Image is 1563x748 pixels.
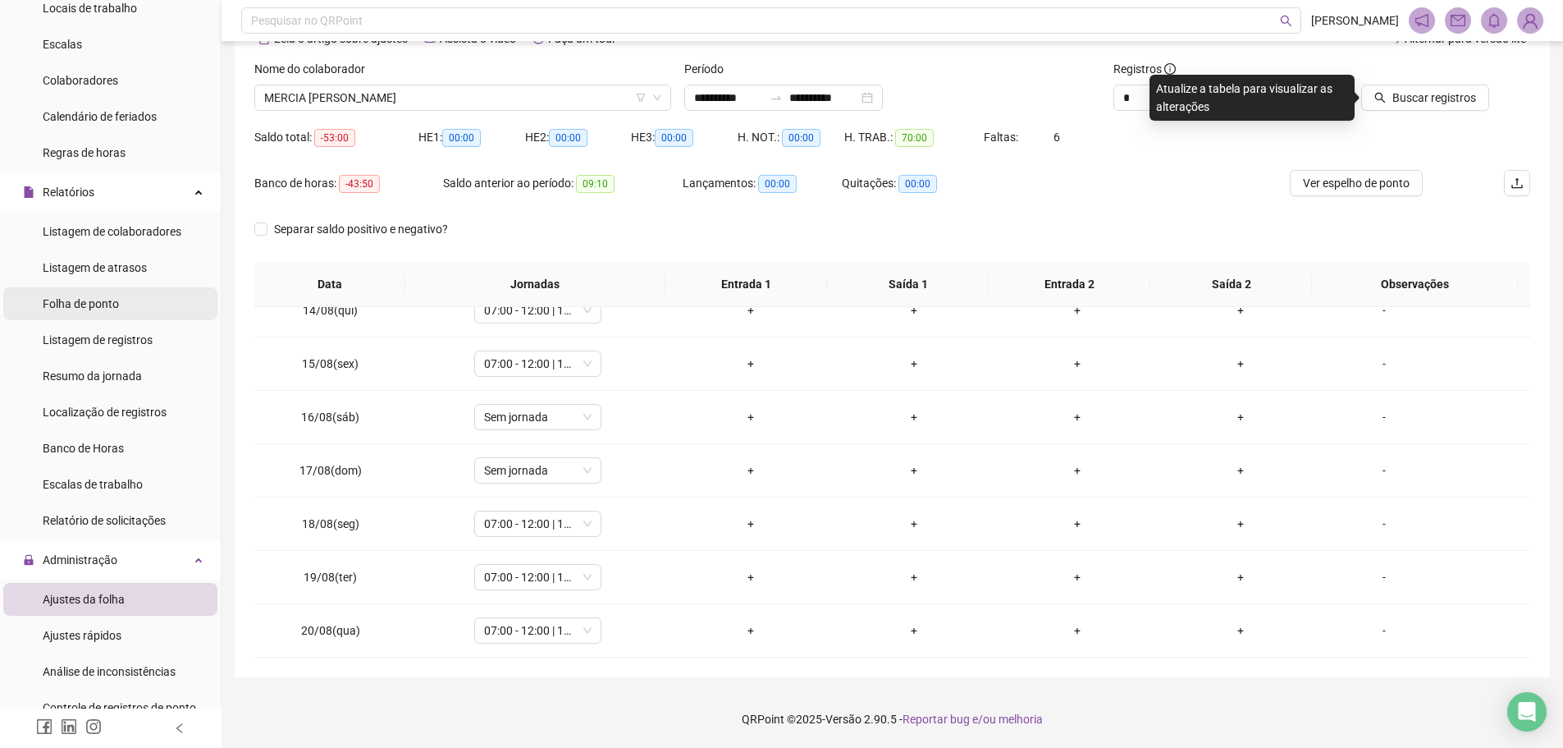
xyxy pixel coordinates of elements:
div: + [1172,622,1309,640]
div: + [683,408,820,426]
span: Regras de horas [43,146,126,159]
span: Sem jornada [484,405,592,429]
div: HE 3: [631,128,738,147]
th: Data [254,262,405,307]
div: + [846,301,983,319]
div: + [1172,568,1309,586]
div: - [1336,622,1433,640]
span: Sem jornada [484,458,592,483]
span: Banco de Horas [43,442,124,455]
div: + [846,568,983,586]
span: notification [1414,13,1429,28]
div: H. TRAB.: [844,128,984,147]
span: Locais de trabalho [43,2,137,15]
span: Relatório de solicitações [43,514,166,527]
div: + [683,515,820,533]
th: Entrada 1 [665,262,827,307]
div: Atualize a tabela para visualizar as alterações [1149,75,1355,121]
div: + [1009,301,1146,319]
span: filter [636,93,646,103]
span: 00:00 [442,129,481,147]
div: + [683,568,820,586]
span: Observações [1325,275,1505,293]
div: + [846,408,983,426]
span: bell [1487,13,1501,28]
div: Saldo total: [254,128,418,147]
span: 07:00 - 12:00 | 13:00 - 17:00 [484,618,592,643]
div: + [1009,408,1146,426]
span: 09:10 [576,175,615,193]
div: + [1009,355,1146,373]
span: Ajustes da folha [43,593,125,606]
span: -53:00 [314,129,355,147]
span: Escalas de trabalho [43,478,143,491]
label: Período [684,60,734,78]
span: 18/08(seg) [302,517,359,530]
span: search [1374,92,1386,103]
div: + [683,301,820,319]
span: 00:00 [758,175,797,193]
th: Entrada 2 [989,262,1150,307]
span: 15/08(sex) [302,357,359,370]
footer: QRPoint © 2025 - 2.90.5 - [222,691,1563,748]
span: 07:00 - 12:00 | 13:00 - 16:00 [484,351,592,376]
div: - [1336,301,1433,319]
span: 00:00 [898,175,937,193]
img: 86506 [1518,8,1542,33]
div: Saldo anterior ao período: [443,174,683,193]
div: Open Intercom Messenger [1507,692,1547,732]
span: instagram [85,718,102,735]
div: + [1172,355,1309,373]
span: lock [23,554,34,566]
span: left [174,723,185,734]
div: + [683,622,820,640]
span: [PERSON_NAME] [1311,11,1399,30]
div: + [1009,515,1146,533]
div: - [1336,408,1433,426]
span: 07:00 - 12:00 | 13:00 - 17:00 [484,565,592,590]
div: + [846,355,983,373]
div: Lançamentos: [683,174,842,193]
div: + [1172,301,1309,319]
div: + [1172,461,1309,480]
span: 17/08(dom) [299,464,362,477]
th: Observações [1312,262,1518,307]
span: 70:00 [895,129,934,147]
span: Folha de ponto [43,297,119,310]
span: Listagem de registros [43,333,153,346]
span: upload [1510,177,1524,190]
span: linkedin [61,718,77,735]
span: Escalas [43,38,82,51]
div: - [1336,461,1433,480]
div: + [1172,515,1309,533]
span: Relatórios [43,186,94,199]
span: info-circle [1164,63,1176,75]
span: Resumo da jornada [43,369,142,383]
span: Colaboradores [43,74,118,87]
span: MERCIA JESUS FERREIRA [264,85,661,110]
span: Listagem de atrasos [43,261,147,274]
span: swap-right [770,91,783,104]
span: 6 [1053,131,1060,144]
div: + [1009,461,1146,480]
span: Versão [825,713,861,726]
span: 07:00 - 12:00 | 13:00 - 17:00 [484,298,592,323]
span: mail [1451,13,1465,28]
span: Reportar bug e/ou melhoria [903,713,1043,726]
span: -43:50 [339,175,380,193]
div: H. NOT.: [738,128,844,147]
div: + [1172,408,1309,426]
label: Nome do colaborador [254,60,376,78]
button: Ver espelho de ponto [1290,170,1423,196]
div: - [1336,568,1433,586]
div: + [683,355,820,373]
span: search [1280,15,1292,27]
span: Administração [43,553,117,567]
span: Registros [1113,60,1176,78]
div: + [1009,568,1146,586]
span: 00:00 [782,129,820,147]
div: + [846,461,983,480]
span: 07:00 - 12:00 | 13:00 - 17:00 [484,512,592,536]
span: Listagem de colaboradores [43,225,181,238]
span: 19/08(ter) [304,571,357,584]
